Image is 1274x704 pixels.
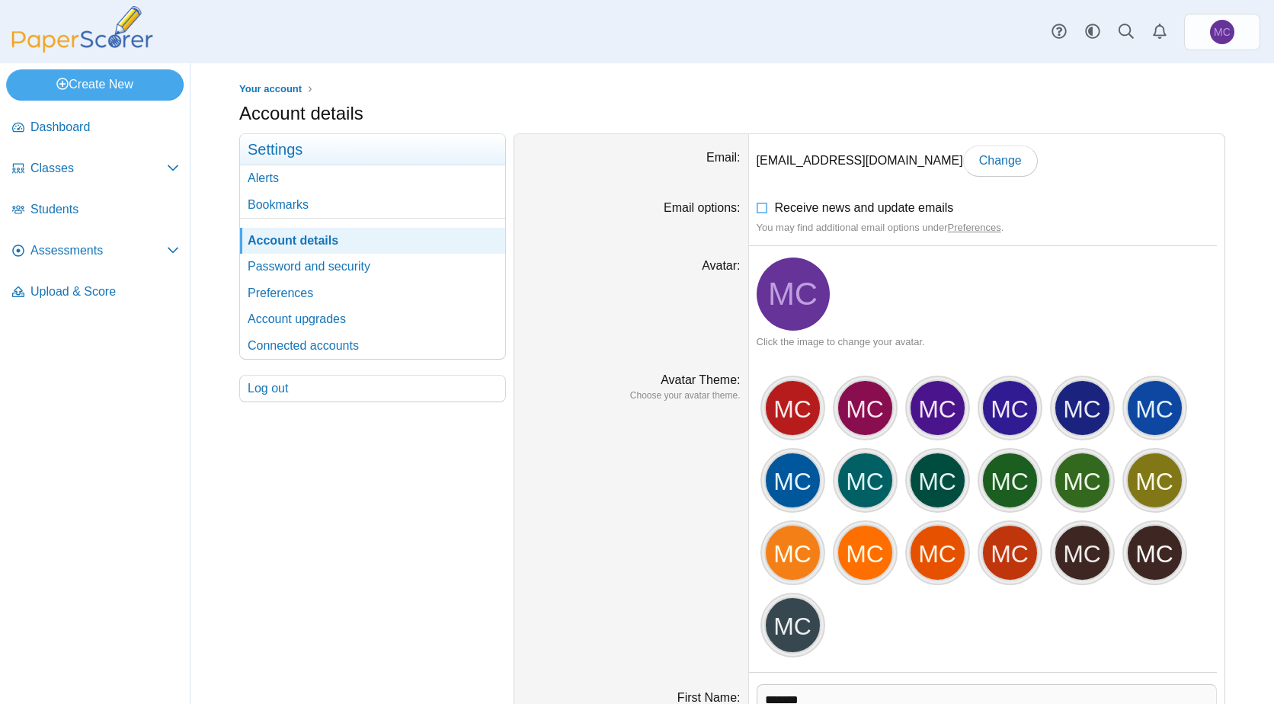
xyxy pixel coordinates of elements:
[1214,27,1231,37] span: Michael Clark
[239,83,302,94] span: Your account
[240,254,505,280] a: Password and security
[768,278,818,310] span: Michael Clark
[948,222,1001,233] a: Preferences
[6,42,158,55] a: PaperScorer
[30,119,179,136] span: Dashboard
[239,101,363,126] h1: Account details
[30,201,179,218] span: Students
[6,69,184,100] a: Create New
[837,379,894,437] div: MC
[749,134,1224,187] dd: [EMAIL_ADDRESS][DOMAIN_NAME]
[6,6,158,53] img: PaperScorer
[909,379,966,437] div: MC
[979,154,1022,167] span: Change
[240,306,505,332] a: Account upgrades
[764,452,821,509] div: MC
[6,233,185,270] a: Assessments
[677,691,741,704] label: First Name
[775,201,954,214] span: Receive news and update emails
[757,335,1217,349] div: Click the image to change your avatar.
[240,165,505,191] a: Alerts
[706,151,740,164] label: Email
[1143,15,1176,49] a: Alerts
[30,242,167,259] span: Assessments
[764,379,821,437] div: MC
[6,192,185,229] a: Students
[240,333,505,359] a: Connected accounts
[981,379,1039,437] div: MC
[757,258,830,331] a: Michael Clark
[764,524,821,581] div: MC
[240,376,505,402] a: Log out
[1184,14,1260,50] a: Michael Clark
[661,373,740,386] label: Avatar Theme
[6,274,185,311] a: Upload & Score
[1126,379,1183,437] div: MC
[764,597,821,654] div: MC
[963,146,1038,176] a: Change
[981,524,1039,581] div: MC
[1054,379,1111,437] div: MC
[240,228,505,254] a: Account details
[6,110,185,146] a: Dashboard
[702,259,740,272] label: Avatar
[981,452,1039,509] div: MC
[240,134,505,165] h3: Settings
[1054,524,1111,581] div: MC
[240,280,505,306] a: Preferences
[837,524,894,581] div: MC
[909,452,966,509] div: MC
[1210,20,1234,44] span: Michael Clark
[30,283,179,300] span: Upload & Score
[240,192,505,218] a: Bookmarks
[664,201,741,214] label: Email options
[1126,524,1183,581] div: MC
[1126,452,1183,509] div: MC
[909,524,966,581] div: MC
[837,452,894,509] div: MC
[30,160,167,177] span: Classes
[235,80,306,99] a: Your account
[522,389,741,402] dfn: Choose your avatar theme.
[1054,452,1111,509] div: MC
[757,221,1217,235] div: You may find additional email options under .
[6,151,185,187] a: Classes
